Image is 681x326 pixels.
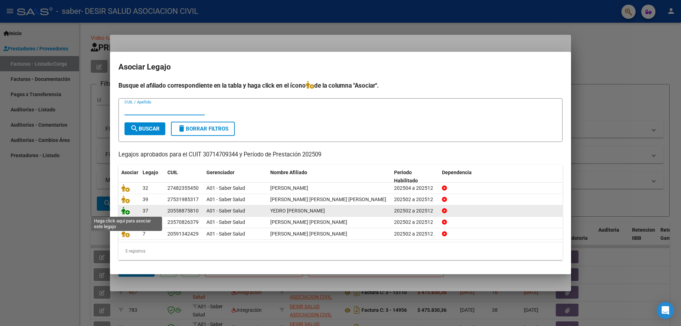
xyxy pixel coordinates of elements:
div: 20558875810 [167,207,199,215]
span: VILCHEZ CORDOBA MARTINA ISABELLA [270,197,386,202]
mat-icon: delete [177,124,186,133]
span: Legajo [143,170,158,175]
div: 27482355450 [167,184,199,192]
span: 37 [143,208,148,214]
mat-icon: search [130,124,139,133]
span: Asociar [121,170,138,175]
div: 202504 a 202512 [394,184,436,192]
button: Buscar [124,122,165,135]
span: 39 [143,197,148,202]
span: A01 - Saber Salud [206,231,245,237]
h2: Asociar Legajo [118,60,563,74]
span: A01 - Saber Salud [206,197,245,202]
span: ROJAS THIAGO BENJAMIN [270,219,347,225]
span: Buscar [130,126,160,132]
div: 23570826379 [167,218,199,226]
datatable-header-cell: Gerenciador [204,165,267,188]
datatable-header-cell: Periodo Habilitado [391,165,439,188]
div: 27531985317 [167,195,199,204]
span: 7 [143,231,145,237]
datatable-header-cell: CUIL [165,165,204,188]
span: 32 [143,185,148,191]
span: A01 - Saber Salud [206,208,245,214]
span: Nombre Afiliado [270,170,307,175]
span: BURGOS IBARRA CIRO ABEL [270,231,347,237]
span: CUIL [167,170,178,175]
div: 202502 a 202512 [394,218,436,226]
datatable-header-cell: Legajo [140,165,165,188]
span: Gerenciador [206,170,234,175]
div: Open Intercom Messenger [657,302,674,319]
span: 31 [143,219,148,225]
span: A01 - Saber Salud [206,185,245,191]
button: Borrar Filtros [171,122,235,136]
span: YEDRO JORGE BASTIAN [270,208,325,214]
datatable-header-cell: Dependencia [439,165,563,188]
span: Periodo Habilitado [394,170,418,183]
datatable-header-cell: Asociar [118,165,140,188]
p: Legajos aprobados para el CUIT 30714709344 y Período de Prestación 202509 [118,150,563,159]
div: 5 registros [118,242,563,260]
datatable-header-cell: Nombre Afiliado [267,165,391,188]
div: 202502 a 202512 [394,207,436,215]
span: Borrar Filtros [177,126,228,132]
span: MIRANDA ABRIL [270,185,308,191]
div: 202502 a 202512 [394,230,436,238]
div: 20591342429 [167,230,199,238]
span: A01 - Saber Salud [206,219,245,225]
h4: Busque el afiliado correspondiente en la tabla y haga click en el ícono de la columna "Asociar". [118,81,563,90]
span: Dependencia [442,170,472,175]
div: 202502 a 202512 [394,195,436,204]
